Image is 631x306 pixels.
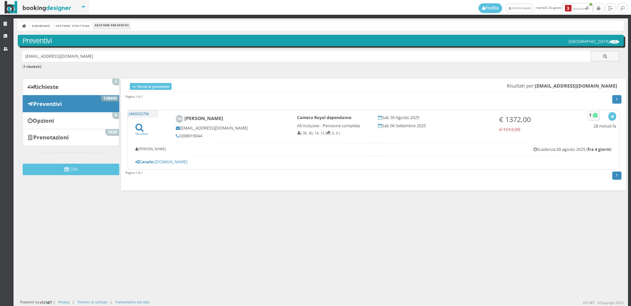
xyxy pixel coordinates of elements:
h45: Pagina 1 di 1 [126,94,143,99]
h5: Sab 06 Settembre 2025 [378,123,490,128]
h5: 28 minuti fa [594,124,616,129]
b: Richieste [33,83,58,91]
a: Termini di utilizzo [77,299,107,304]
span: 1630 [105,129,119,135]
a: Prenotazioni 1630 [23,129,119,146]
a: Preventivi 138690 [23,95,119,112]
input: Ricerca cliente - (inserisci il codice, il nome, il cognome, il numero di telefono o la mail) [22,51,591,62]
a: Visualizza [135,127,148,136]
a: Profilo [479,3,502,13]
b: Camera Royal dependance [297,115,351,120]
button: CRM [23,164,119,175]
span: martedì, 26 agosto [479,3,593,13]
a: << Torna ai preventivi [130,83,172,90]
b: 1 [589,112,592,118]
li: Gestione Preventivi [93,22,130,29]
h5: 246SD32756 [127,110,159,118]
a: [PERSON_NAME] [505,4,535,13]
h3: € 1372,00 [499,115,571,124]
div: | [72,299,74,304]
span: 3 [112,79,119,85]
a: Richieste 3 [23,78,119,95]
b: [EMAIL_ADDRESS][DOMAIN_NAME] [535,83,617,89]
h3: Preventivi [22,36,619,45]
button: 3Notifiche [562,3,593,13]
a: Dashboard [30,22,52,29]
h45: Pagina 1 di 1 [126,171,143,175]
h5: Scadenza: [533,147,612,152]
h5: [EMAIL_ADDRESS][DOMAIN_NAME] [176,126,288,131]
h5: [DOMAIN_NAME] [135,159,612,164]
h6: ( ) [22,65,619,69]
span: 30 agosto 2025 ( ) [556,147,612,152]
span: 138690 [101,95,119,101]
a: Privacy [58,299,69,304]
h6: ( 30, 30, 14, 12 ) ( 0, 0 ) [297,131,369,135]
img: ionet_small_logo.png [39,300,53,305]
span: Risultati per: [507,83,617,89]
b: [PERSON_NAME] [184,115,223,122]
h5: [GEOGRAPHIC_DATA] [569,39,619,44]
h5: Sab 30 Agosto 2025 [378,115,490,120]
div: Powered by | [20,299,55,305]
h5: 3398919044 [176,133,288,138]
a: Trattamento dei dati [115,299,150,304]
b: 3 [565,5,572,12]
b: 1 risultati [23,64,40,69]
img: BookingDesigner.com [5,1,71,14]
img: ea773b7e7d3611ed9c9d0608f5526cb6.png [610,40,619,44]
h4: € 1512,00 [499,127,571,132]
img: Sara Marchesini [176,115,183,123]
a: Gestione Struttura [54,22,91,29]
a: 1 [612,95,622,104]
a: Opzioni 0 [23,112,119,129]
b: Canale: [135,159,154,165]
div: | [110,299,112,304]
h5: All Inclusive - Pensione completa [297,123,369,128]
span: 0 [112,112,119,118]
a: 1 [612,172,622,180]
b: Opzioni [33,117,54,124]
b: Prenotazioni [33,133,69,141]
b: fra 4 giorni [588,147,610,152]
h6: [PERSON_NAME] [135,147,166,151]
b: Preventivi [33,100,62,108]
